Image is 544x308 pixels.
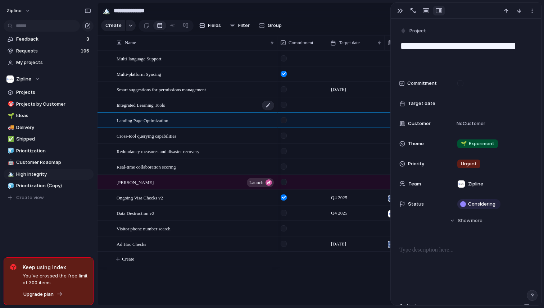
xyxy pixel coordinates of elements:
button: Group [255,20,285,31]
button: 🏔️ [101,5,112,17]
a: 🌱Ideas [4,110,94,121]
span: Create [105,22,122,29]
span: 🌱 [461,141,467,146]
span: more [471,217,482,224]
button: ✅ [6,135,14,143]
span: Integrated Learning Tools [117,101,165,109]
span: Customer [408,120,431,127]
button: 🏔️ [6,171,14,178]
span: Projects by Customer [16,101,91,108]
button: Create [101,20,125,31]
span: [DATE] [329,240,348,248]
span: Considering [468,201,495,208]
span: Theme [408,140,424,147]
a: ✅Shipped [4,134,94,144]
span: Requests [16,47,78,55]
span: [DATE] [329,85,348,94]
a: My projects [4,57,94,68]
button: Project [399,26,428,36]
span: zipline [6,7,22,14]
span: Redundancy measures and disaster recovery [117,147,199,155]
a: Projects [4,87,94,98]
span: Fields [208,22,221,29]
a: 🧊Prioritization [4,146,94,156]
span: Smart suggestions for permissions management [117,85,206,93]
span: Status [408,201,424,208]
div: 🎯 [8,100,13,108]
div: 🚚 [8,123,13,132]
span: Customer Roadmap [16,159,91,166]
button: 🎯 [6,101,14,108]
a: 🏔️High Integrity [4,169,94,180]
button: Filter [227,20,253,31]
div: ✅ [8,135,13,143]
button: 🤖 [6,159,14,166]
span: Multi-platform Syncing [117,70,161,78]
button: Create view [4,192,94,203]
span: Multi-language Support [117,54,162,63]
span: Urgent [461,160,477,167]
span: Visitor phone number search [117,224,171,233]
span: Name [125,39,136,46]
span: Prioritization [16,147,91,155]
span: Team [408,180,421,188]
button: 🧊 [6,182,14,189]
span: Commitment [407,80,437,87]
a: 🤖Customer Roadmap [4,157,94,168]
span: 3 [86,36,91,43]
span: Ongoing Visa Checks v2 [117,193,163,202]
a: Requests196 [4,46,94,56]
span: Target date [408,100,435,107]
span: Priority [408,160,424,167]
span: You've crossed the free limit of 300 items [23,272,87,286]
button: zipline [3,5,34,17]
button: 🧊 [6,147,14,155]
span: Create [122,256,134,263]
div: 🏔️ [103,6,110,15]
button: launch [247,178,274,187]
button: Upgrade plan [21,289,65,299]
div: 🧊 [8,182,13,190]
span: Q4 2025 [329,193,349,202]
span: Upgrade plan [23,291,54,298]
span: Prioritization (Copy) [16,182,91,189]
span: Projects [16,89,91,96]
span: Group [268,22,282,29]
a: 🎯Projects by Customer [4,99,94,110]
span: Create view [16,194,44,201]
button: Fields [196,20,224,31]
button: 🚚 [6,124,14,131]
span: High Integrity [16,171,91,178]
a: 🚚Delivery [4,122,94,133]
span: Project [409,27,426,35]
span: No Customer [454,120,485,127]
span: launch [249,178,263,188]
span: Commitment [289,39,313,46]
span: Feedback [16,36,84,43]
div: 🌱 [8,112,13,120]
span: Data Destruction v2 [117,209,154,217]
span: My projects [16,59,91,66]
a: Feedback3 [4,34,94,45]
span: Show [458,217,471,224]
span: Zipline [16,75,31,83]
span: Landing Page Optimization [117,116,168,124]
button: Showmore [399,214,532,227]
a: 🧊Prioritization (Copy) [4,180,94,191]
span: Q4 2025 [329,209,349,217]
span: Shipped [16,135,91,143]
span: Real-time collaboration scoring [117,162,176,171]
div: 🏔️ [8,170,13,178]
button: Zipline [4,74,94,84]
div: 🧊 [8,147,13,155]
span: Ideas [16,112,91,119]
span: 196 [81,47,91,55]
